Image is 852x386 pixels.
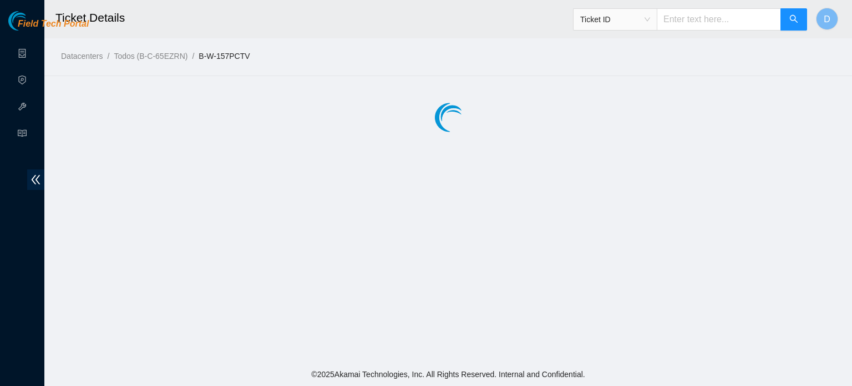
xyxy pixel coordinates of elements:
a: Datacenters [61,52,103,61]
button: search [780,8,807,31]
span: read [18,124,27,146]
a: Akamai TechnologiesField Tech Portal [8,20,89,34]
input: Enter text here... [657,8,781,31]
span: Field Tech Portal [18,19,89,29]
span: / [192,52,194,61]
span: search [789,14,798,25]
span: / [107,52,109,61]
a: Todos (B-C-65EZRN) [114,52,187,61]
footer: © 2025 Akamai Technologies, Inc. All Rights Reserved. Internal and Confidential. [44,363,852,386]
span: double-left [27,169,44,190]
img: Akamai Technologies [8,11,56,31]
a: B-W-157PCTV [199,52,250,61]
button: D [816,8,838,30]
span: Ticket ID [580,11,650,28]
span: D [824,12,830,26]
